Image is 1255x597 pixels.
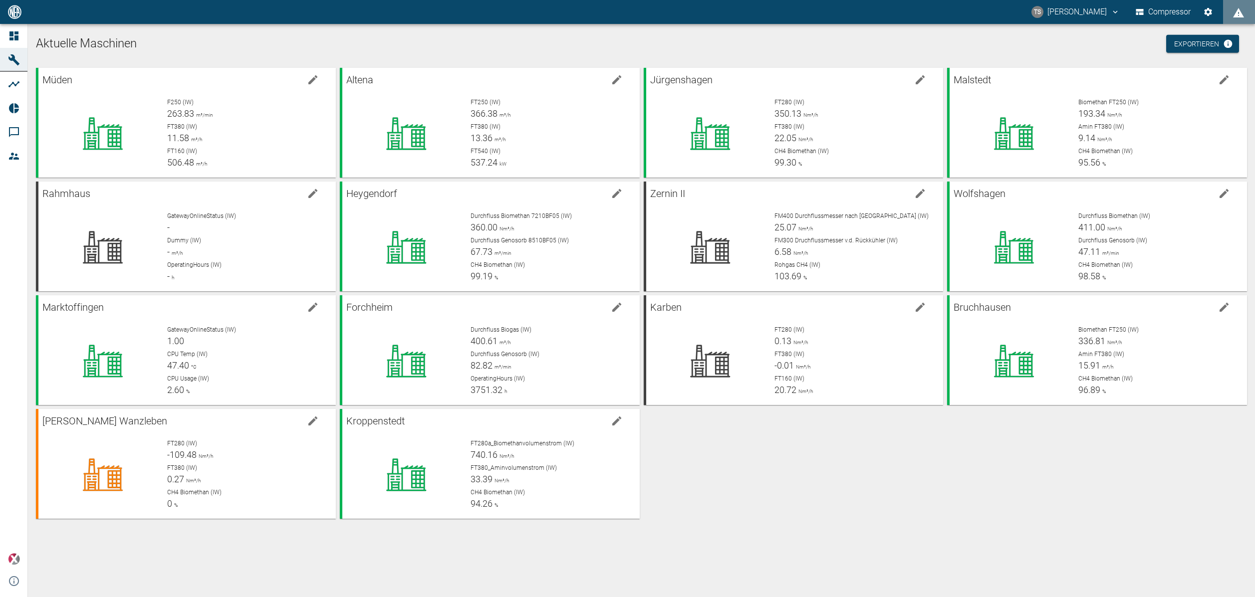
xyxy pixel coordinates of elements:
[189,137,202,142] span: m³/h
[498,453,514,459] span: Nm³/h
[471,464,557,471] span: FT380_Aminvolumenstrom (IW)
[493,364,511,370] span: m³/min
[167,99,194,106] span: F250 (IW)
[471,351,539,358] span: Durchfluss Genosorb (IW)
[167,489,222,496] span: CH4 Biomethan (IW)
[471,108,498,119] span: 366.38
[471,148,501,155] span: FT540 (IW)
[303,411,323,431] button: edit machine
[167,123,197,130] span: FT380 (IW)
[607,70,627,90] button: edit machine
[910,297,930,317] button: edit machine
[796,161,802,167] span: %
[184,478,201,483] span: Nm³/h
[947,68,1247,178] a: Malstedtedit machineBiomethan FT250 (IW)193.34Nm³/hAmin FT380 (IW)9.14Nm³/hCH4 Biomethan (IW)95.56%
[471,440,574,447] span: FT280a_Biomethanvolumenstrom (IW)
[346,301,393,313] span: Forchheim
[36,68,336,178] a: Müdenedit machineF250 (IW)263.83m³/minFT380 (IW)11.58m³/hFT160 (IW)506.48m³/h
[167,498,172,509] span: 0
[7,5,22,18] img: logo
[774,148,829,155] span: CH4 Biomethan (IW)
[774,360,794,371] span: -0.01
[1078,271,1100,281] span: 98.58
[1078,246,1100,257] span: 47.11
[1105,112,1122,118] span: Nm³/h
[172,502,178,508] span: %
[1078,360,1100,371] span: 15.91
[471,222,498,232] span: 360.00
[167,449,197,460] span: -109.48
[796,226,813,231] span: Nm³/h
[1199,3,1217,21] button: Einstellungen
[167,222,170,232] span: -
[184,389,190,394] span: %
[774,133,796,143] span: 22.05
[493,137,505,142] span: m³/h
[1078,336,1105,346] span: 336.81
[1078,148,1133,155] span: CH4 Biomethan (IW)
[340,182,640,291] a: Heygendorfedit machineDurchfluss Biomethan 7210BF05 (IW)360.00Nm³/hDurchfluss Genosorb 8510BF05 (...
[774,212,929,219] span: FM400 Durchflussmesser nach [GEOGRAPHIC_DATA] (IW)
[340,68,640,178] a: Altenaedit machineFT250 (IW)366.38m³/hFT380 (IW)13.36m³/hFT540 (IW)537.24kW
[1214,70,1234,90] button: edit machine
[1166,35,1239,53] a: Exportieren
[774,271,801,281] span: 103.69
[167,237,201,244] span: Dummy (IW)
[1078,123,1124,130] span: Amin FT380 (IW)
[1214,297,1234,317] button: edit machine
[644,68,944,178] a: Jürgenshagenedit machineFT280 (IW)350.13Nm³/hFT380 (IW)22.05Nm³/hCH4 Biomethan (IW)99.30%
[801,112,818,118] span: Nm³/h
[340,295,640,405] a: Forchheimedit machineDurchfluss Biogas (IW)400.61m³/hDurchfluss Genosorb (IW)82.82m³/minOperating...
[167,375,209,382] span: CPU Usage (IW)
[471,99,501,106] span: FT250 (IW)
[1078,99,1139,106] span: Biomethan FT250 (IW)
[167,360,189,371] span: 47.40
[1031,6,1043,18] div: TS
[167,157,194,168] span: 506.48
[471,449,498,460] span: 740.16
[340,409,640,519] a: Kroppenstedtedit machineFT280a_Biomethanvolumenstrom (IW)740.16Nm³/hFT380_Aminvolumenstrom (IW)33...
[1078,351,1124,358] span: Amin FT380 (IW)
[471,375,525,382] span: OperatingHours (IW)
[498,226,514,231] span: Nm³/h
[194,112,213,118] span: m³/min
[8,553,20,565] img: Xplore Logo
[471,336,498,346] span: 400.61
[170,250,183,256] span: m³/h
[167,326,236,333] span: GatewayOnlineStatus (IW)
[471,212,572,219] span: Durchfluss Biomethan 7210BF05 (IW)
[1078,212,1150,219] span: Durchfluss Biomethan (IW)
[1078,385,1100,395] span: 96.89
[607,297,627,317] button: edit machine
[170,275,174,280] span: h
[910,70,930,90] button: edit machine
[167,440,197,447] span: FT280 (IW)
[471,326,531,333] span: Durchfluss Biogas (IW)
[167,336,184,346] span: 1.00
[1095,137,1112,142] span: Nm³/h
[796,137,813,142] span: Nm³/h
[498,161,506,167] span: kW
[194,161,207,167] span: m³/h
[1105,340,1122,345] span: Nm³/h
[644,182,944,291] a: Zernin IIedit machineFM400 Durchflussmesser nach [GEOGRAPHIC_DATA] (IW)25.07Nm³/hFM300 Druchfluss...
[471,237,569,244] span: Durchfluss Genosorb 8510BF05 (IW)
[791,250,808,256] span: Nm³/h
[498,340,510,345] span: m³/h
[167,464,197,471] span: FT380 (IW)
[471,261,525,268] span: CH4 Biomethan (IW)
[650,188,685,199] span: Zernin II
[42,301,104,313] span: Marktoffingen
[167,261,222,268] span: OperatingHours (IW)
[774,246,791,257] span: 6.58
[471,360,493,371] span: 82.82
[774,222,796,232] span: 25.07
[167,474,184,484] span: 0.27
[1078,222,1105,232] span: 411.00
[167,108,194,119] span: 263.83
[910,184,930,203] button: edit machine
[1078,157,1100,168] span: 95.56
[791,340,808,345] span: Nm³/h
[471,385,502,395] span: 3751.32
[167,246,170,257] span: -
